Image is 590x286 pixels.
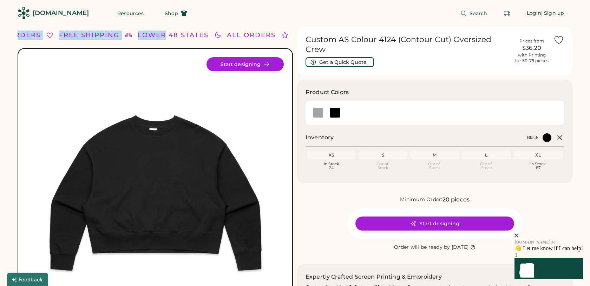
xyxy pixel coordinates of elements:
[308,152,354,158] div: XS
[156,6,196,20] button: Shop
[165,11,178,16] span: Shop
[500,6,514,20] button: Retrieve an order
[412,162,458,170] div: Out of Stock
[400,196,442,203] div: Minimum Order:
[527,135,538,140] div: Black
[452,244,469,251] div: [DATE]
[442,195,470,204] div: 20 pieces
[412,152,458,158] div: M
[355,217,514,231] button: Start designing
[515,162,561,170] div: In Stock 87
[394,244,450,251] div: Order will be ready by
[452,6,496,20] button: Search
[306,88,349,97] h3: Product Colors
[360,162,406,170] div: Out of Stock
[360,152,406,158] div: S
[306,273,442,281] h2: Expertly Crafted Screen Printing & Embroidery
[541,10,564,17] div: | Sign up
[206,57,284,71] button: Start designing
[464,152,510,158] div: L
[109,6,152,20] button: Resources
[527,10,542,17] div: Login
[306,57,374,67] button: Get a Quick Quote
[308,162,354,170] div: In Stock 24
[306,35,510,54] h1: Custom AS Colour 4124 (Contour Cut) Oversized Crew
[519,38,544,44] div: Prices from
[33,9,89,18] div: [DOMAIN_NAME]
[138,31,209,40] div: LOWER 48 STATES
[470,11,487,16] span: Search
[514,44,549,52] div: $36.20
[515,52,549,64] div: with Printing for 50-79 pieces
[18,7,30,19] img: Rendered Logo - Screens
[464,162,510,170] div: Out of Stock
[59,31,119,40] div: FREE SHIPPING
[306,133,334,142] h2: Inventory
[515,152,561,158] div: XL
[227,31,276,40] div: ALL ORDERS
[472,196,588,285] iframe: Front Chat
